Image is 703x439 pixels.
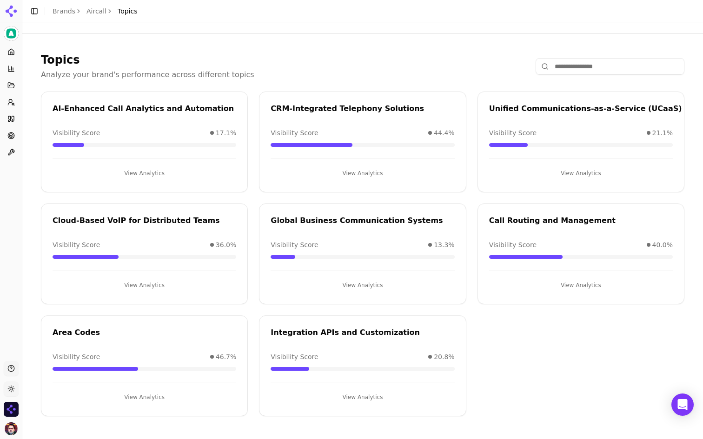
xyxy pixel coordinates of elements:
[489,215,673,226] div: Call Routing and Management
[53,390,236,405] button: View Analytics
[53,103,236,114] div: AI-Enhanced Call Analytics and Automation
[4,26,19,41] img: Aircall
[271,103,454,114] div: CRM-Integrated Telephony Solutions
[489,166,673,181] button: View Analytics
[216,240,236,249] span: 36.0%
[53,7,75,15] a: Brands
[5,422,18,435] button: Open user button
[434,352,454,361] span: 20.8%
[489,278,673,293] button: View Analytics
[4,26,19,41] button: Current brand: Aircall
[53,128,100,138] span: Visibility Score
[118,7,138,16] span: Topics
[434,240,454,249] span: 13.3%
[86,7,106,16] a: Aircall
[216,128,236,138] span: 17.1%
[53,166,236,181] button: View Analytics
[271,278,454,293] button: View Analytics
[4,402,19,417] img: Cognizo
[41,69,254,80] p: Analyze your brand's performance across different topics
[53,278,236,293] button: View Analytics
[271,327,454,338] div: Integration APIs and Customization
[53,7,138,16] nav: breadcrumb
[271,128,318,138] span: Visibility Score
[271,390,454,405] button: View Analytics
[4,402,19,417] button: Open organization switcher
[652,240,673,249] span: 40.0%
[671,393,694,416] div: Open Intercom Messenger
[434,128,454,138] span: 44.4%
[53,215,236,226] div: Cloud-Based VoIP for Distributed Teams
[271,215,454,226] div: Global Business Communication Systems
[216,352,236,361] span: 46.7%
[489,103,682,114] div: Unified Communications-as-a-Service (UCaaS)
[53,327,236,338] div: Area Codes
[271,352,318,361] span: Visibility Score
[489,240,537,249] span: Visibility Score
[5,422,18,435] img: Deniz Ozcan
[271,166,454,181] button: View Analytics
[489,128,537,138] span: Visibility Score
[53,352,100,361] span: Visibility Score
[652,128,673,138] span: 21.1%
[271,240,318,249] span: Visibility Score
[53,240,100,249] span: Visibility Score
[41,52,254,67] h1: Topics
